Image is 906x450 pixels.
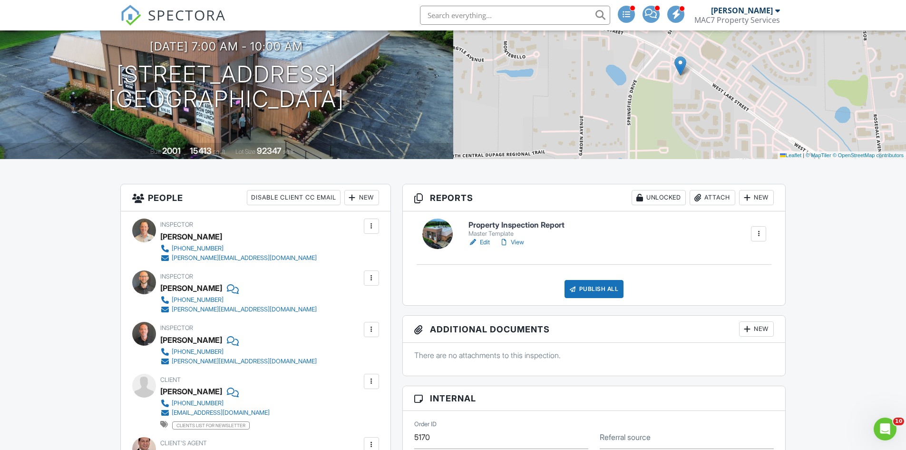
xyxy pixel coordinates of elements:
div: [PERSON_NAME] [711,6,773,15]
div: [PHONE_NUMBER] [172,245,224,252]
a: View [499,238,524,247]
a: SPECTORA [120,13,226,33]
a: [PHONE_NUMBER] [160,244,317,253]
div: 15413 [190,146,212,156]
div: [PERSON_NAME] [160,333,222,347]
h6: Property Inspection Report [468,221,565,230]
a: [PHONE_NUMBER] [160,347,317,357]
div: [PERSON_NAME] [160,384,222,399]
div: [PHONE_NUMBER] [172,296,224,304]
span: Built [150,148,161,155]
div: New [739,190,774,205]
input: Search everything... [420,6,610,25]
div: [EMAIL_ADDRESS][DOMAIN_NAME] [172,409,270,417]
h1: [STREET_ADDRESS] [GEOGRAPHIC_DATA] [108,62,344,112]
h3: Internal [403,386,786,411]
span: Client [160,376,181,383]
a: © MapTiler [806,152,831,158]
span: clients list for newsletter [172,421,250,429]
span: Inspector [160,221,193,228]
a: Edit [468,238,490,247]
a: Leaflet [780,152,801,158]
div: [PERSON_NAME][EMAIL_ADDRESS][DOMAIN_NAME] [172,358,317,365]
a: [PHONE_NUMBER] [160,295,317,305]
div: Publish All [565,280,624,298]
span: Inspector [160,273,193,280]
img: The Best Home Inspection Software - Spectora [120,5,141,26]
span: SPECTORA [148,5,226,25]
div: [PERSON_NAME][EMAIL_ADDRESS][DOMAIN_NAME] [172,254,317,262]
div: [PERSON_NAME] [160,281,222,295]
a: [PHONE_NUMBER] [160,399,270,408]
h3: People [121,184,390,211]
img: Marker [674,56,686,76]
div: [PERSON_NAME][EMAIL_ADDRESS][DOMAIN_NAME] [172,306,317,313]
a: [EMAIL_ADDRESS][DOMAIN_NAME] [160,408,270,418]
div: [PHONE_NUMBER] [172,400,224,407]
div: New [739,321,774,337]
p: There are no attachments to this inspection. [414,350,774,360]
div: 92347 [257,146,282,156]
span: 10 [893,418,904,425]
div: Disable Client CC Email [247,190,341,205]
span: Inspector [160,324,193,331]
div: New [344,190,379,205]
h3: Additional Documents [403,316,786,343]
div: [PERSON_NAME] [160,230,222,244]
div: Attach [690,190,735,205]
span: sq.ft. [283,148,295,155]
a: Property Inspection Report Master Template [468,221,565,238]
h3: Reports [403,184,786,211]
div: MAC7 Property Services [694,15,780,25]
div: [PHONE_NUMBER] [172,348,224,356]
a: [PERSON_NAME][EMAIL_ADDRESS][DOMAIN_NAME] [160,305,317,314]
h3: [DATE] 7:00 am - 10:00 am [150,40,303,53]
iframe: Intercom live chat [874,418,896,440]
label: Order ID [414,420,437,429]
a: [PERSON_NAME][EMAIL_ADDRESS][DOMAIN_NAME] [160,357,317,366]
a: [PERSON_NAME][EMAIL_ADDRESS][DOMAIN_NAME] [160,253,317,263]
div: 2001 [162,146,181,156]
span: Client's Agent [160,440,207,447]
span: sq. ft. [213,148,226,155]
span: Lot Size [235,148,255,155]
div: Master Template [468,230,565,238]
span: | [803,152,804,158]
a: © OpenStreetMap contributors [833,152,904,158]
label: Referral source [600,432,651,442]
div: Unlocked [632,190,686,205]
